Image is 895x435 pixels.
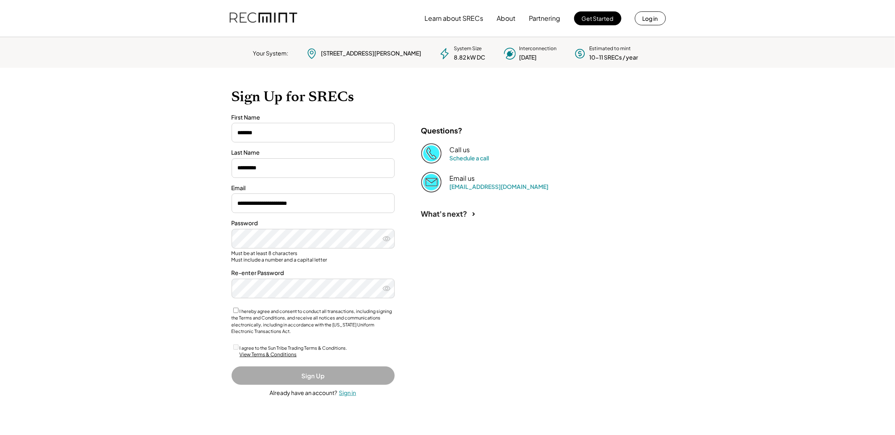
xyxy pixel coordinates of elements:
[450,146,470,154] div: Call us
[454,53,485,62] div: 8.82 kW DC
[454,45,482,52] div: System Size
[421,143,442,164] img: Phone%20copy%403x.png
[232,366,395,385] button: Sign Up
[421,209,468,218] div: What's next?
[232,219,395,227] div: Password
[450,154,489,162] a: Schedule a call
[574,11,621,25] button: Get Started
[450,174,475,183] div: Email us
[232,269,395,277] div: Re-enter Password
[253,49,288,58] div: Your System:
[240,345,347,351] label: I agree to the Sun Tribe Trading Terms & Conditions.
[232,184,395,192] div: Email
[421,172,442,192] img: Email%202%403x.png
[270,389,338,397] div: Already have an account?
[232,88,664,105] h1: Sign Up for SRECs
[529,10,561,27] button: Partnering
[589,53,638,62] div: 10-11 SRECs / year
[240,351,297,358] div: View Terms & Conditions
[635,11,666,25] button: Log in
[232,149,395,157] div: Last Name
[232,308,392,334] label: I hereby agree and consent to conduct all transactions, including signing the Terms and Condition...
[425,10,484,27] button: Learn about SRECs
[589,45,631,52] div: Estimated to mint
[232,250,395,263] div: Must be at least 8 characters Must include a number and a capital letter
[519,53,537,62] div: [DATE]
[497,10,516,27] button: About
[450,183,549,190] a: [EMAIL_ADDRESS][DOMAIN_NAME]
[230,4,297,32] img: recmint-logotype%403x.png
[232,113,395,122] div: First Name
[339,389,356,396] div: Sign in
[519,45,557,52] div: Interconnection
[321,49,421,58] div: [STREET_ADDRESS][PERSON_NAME]
[421,126,463,135] div: Questions?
